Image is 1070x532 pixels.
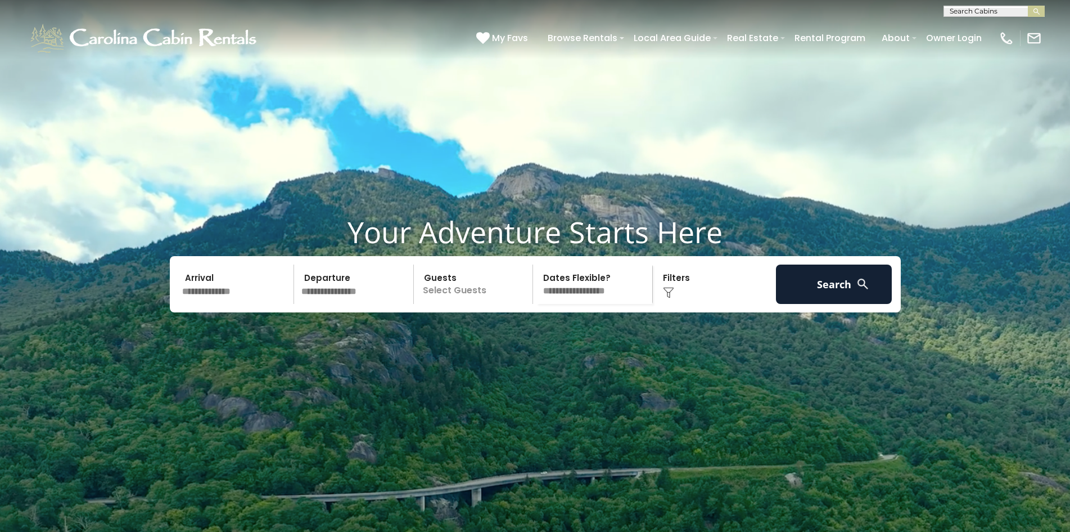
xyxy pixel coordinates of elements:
[8,214,1062,249] h1: Your Adventure Starts Here
[776,265,892,304] button: Search
[1026,30,1042,46] img: mail-regular-white.png
[856,277,870,291] img: search-regular-white.png
[721,28,784,48] a: Real Estate
[28,21,261,55] img: White-1-1-2.png
[476,31,531,46] a: My Favs
[628,28,716,48] a: Local Area Guide
[920,28,987,48] a: Owner Login
[417,265,533,304] p: Select Guests
[663,287,674,298] img: filter--v1.png
[789,28,871,48] a: Rental Program
[492,31,528,45] span: My Favs
[876,28,915,48] a: About
[999,30,1014,46] img: phone-regular-white.png
[542,28,623,48] a: Browse Rentals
